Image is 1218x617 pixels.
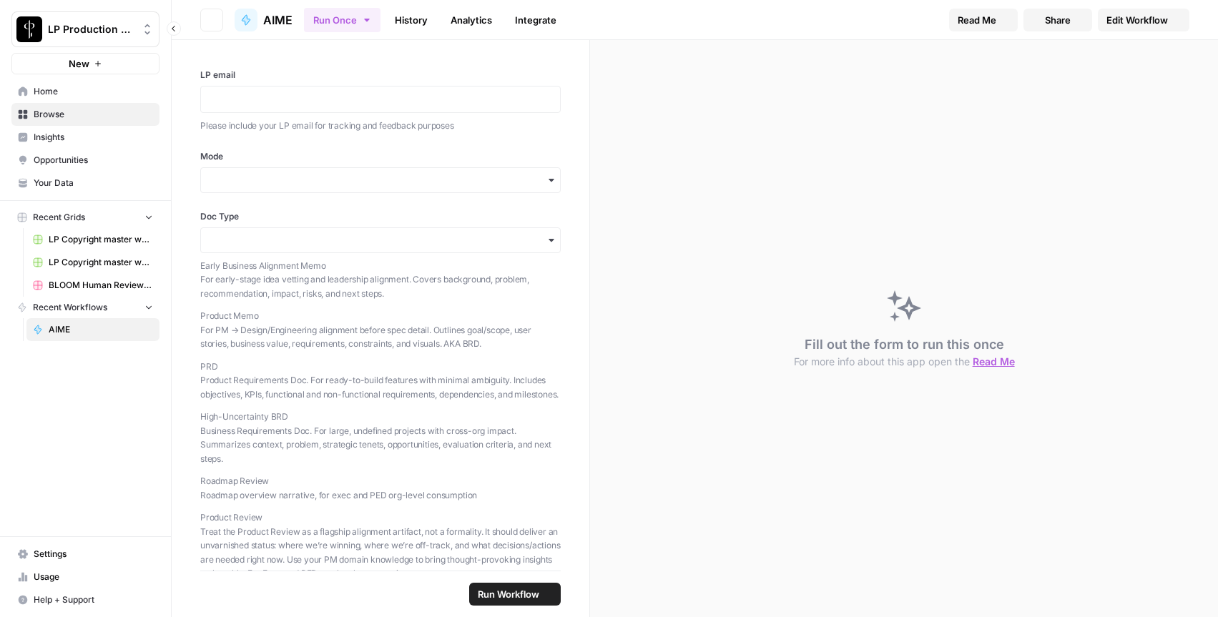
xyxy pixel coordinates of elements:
[949,9,1018,31] button: Read Me
[386,9,436,31] a: History
[200,150,561,163] label: Mode
[11,172,159,194] a: Your Data
[34,548,153,561] span: Settings
[49,233,153,246] span: LP Copyright master workflow Grid (1)
[34,571,153,583] span: Usage
[973,355,1015,367] span: Read Me
[34,131,153,144] span: Insights
[11,149,159,172] a: Opportunities
[1106,13,1168,27] span: Edit Workflow
[200,474,561,502] p: Roadmap Review Roadmap overview narrative, for exec and PED org-level consumption
[11,103,159,126] a: Browse
[26,228,159,251] a: LP Copyright master workflow Grid (1)
[200,119,561,133] p: Please include your LP email for tracking and feedback purposes
[33,301,107,314] span: Recent Workflows
[11,588,159,611] button: Help + Support
[1098,9,1189,31] a: Edit Workflow
[34,593,153,606] span: Help + Support
[11,543,159,566] a: Settings
[11,80,159,103] a: Home
[469,583,561,606] button: Run Workflow
[26,318,159,341] a: AIME
[49,279,153,292] span: BLOOM Human Review (ver2)
[235,9,293,31] a: AIME
[16,16,42,42] img: LP Production Workloads Logo
[200,410,561,465] p: High-Uncertainty BRD Business Requirements Doc. For large, undefined projects with cross-org impa...
[33,211,85,224] span: Recent Grids
[34,85,153,98] span: Home
[48,22,134,36] span: LP Production Workloads
[1045,13,1071,27] span: Share
[11,566,159,588] a: Usage
[69,56,89,71] span: New
[1023,9,1092,31] button: Share
[958,13,996,27] span: Read Me
[11,207,159,228] button: Recent Grids
[200,259,561,301] p: Early Business Alignment Memo For early-stage idea vetting and leadership alignment. Covers backg...
[49,323,153,336] span: AIME
[11,126,159,149] a: Insights
[34,177,153,189] span: Your Data
[794,355,1015,369] button: For more info about this app open the Read Me
[794,335,1015,369] div: Fill out the form to run this once
[200,210,561,223] label: Doc Type
[34,154,153,167] span: Opportunities
[34,108,153,121] span: Browse
[506,9,565,31] a: Integrate
[442,9,501,31] a: Analytics
[11,297,159,318] button: Recent Workflows
[200,360,561,402] p: PRD Product Requirements Doc. For ready-to-build features with minimal ambiguity. Includes object...
[200,510,561,581] p: Product Review Treat the Product Review as a flagship alignment artifact, not a formality. It sho...
[11,53,159,74] button: New
[263,11,293,29] span: AIME
[11,11,159,47] button: Workspace: LP Production Workloads
[49,256,153,269] span: LP Copyright master workflow Grid
[26,251,159,274] a: LP Copyright master workflow Grid
[26,274,159,297] a: BLOOM Human Review (ver2)
[200,69,561,82] label: LP email
[200,309,561,351] p: Product Memo For PM → Design/Engineering alignment before spec detail. Outlines goal/scope, user ...
[478,587,539,601] span: Run Workflow
[304,8,380,32] button: Run Once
